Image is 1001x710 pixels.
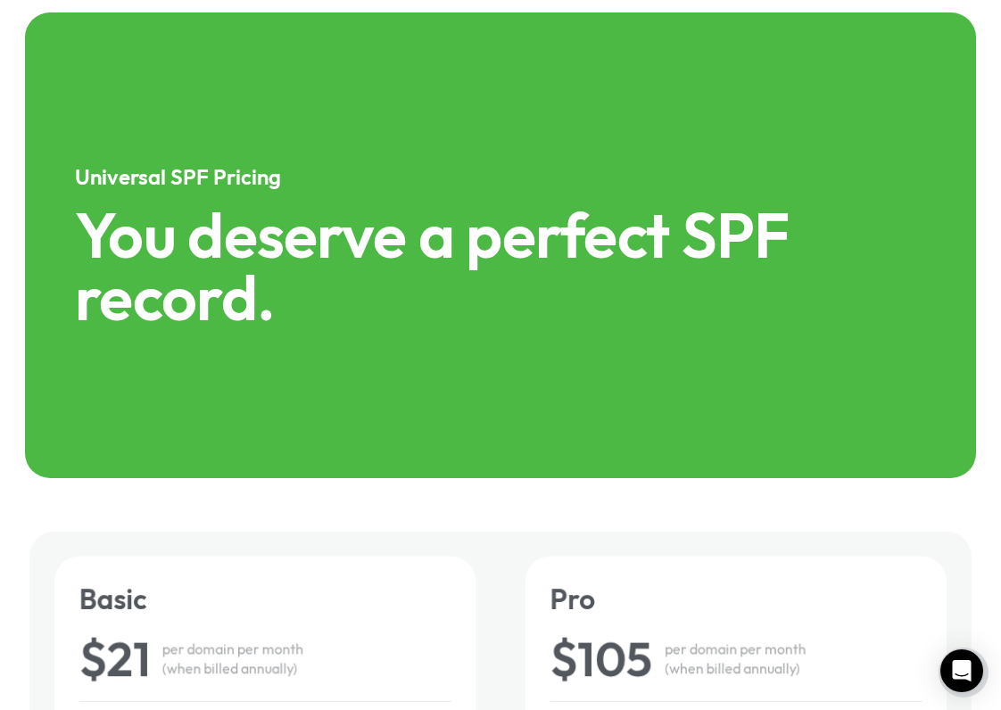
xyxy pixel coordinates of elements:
[550,634,652,681] div: $105
[79,634,151,681] div: $21
[940,649,983,692] div: Open Intercom Messenger
[75,203,926,328] h1: You deserve a perfect SPF record.
[665,639,806,678] div: per domain per month (when billed annually)
[550,581,922,616] h4: Pro
[79,581,451,616] h4: Basic
[75,162,926,191] h5: Universal SPF Pricing
[162,639,303,678] div: per domain per month (when billed annually)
